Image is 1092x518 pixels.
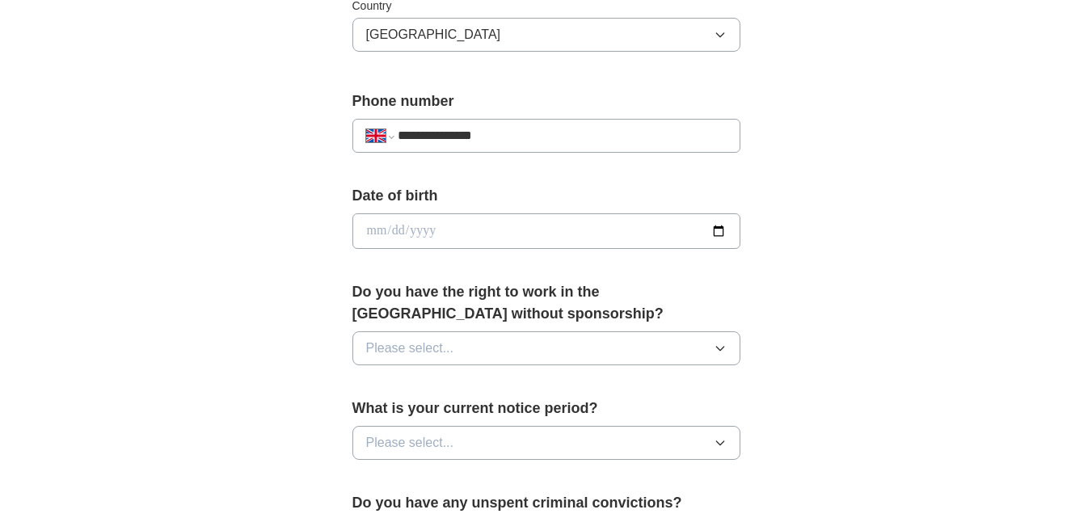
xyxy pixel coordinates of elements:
span: [GEOGRAPHIC_DATA] [366,25,501,44]
label: Phone number [352,91,740,112]
span: Please select... [366,433,454,453]
label: What is your current notice period? [352,398,740,419]
label: Do you have any unspent criminal convictions? [352,492,740,514]
span: Please select... [366,339,454,358]
button: Please select... [352,426,740,460]
button: Please select... [352,331,740,365]
label: Do you have the right to work in the [GEOGRAPHIC_DATA] without sponsorship? [352,281,740,325]
button: [GEOGRAPHIC_DATA] [352,18,740,52]
label: Date of birth [352,185,740,207]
